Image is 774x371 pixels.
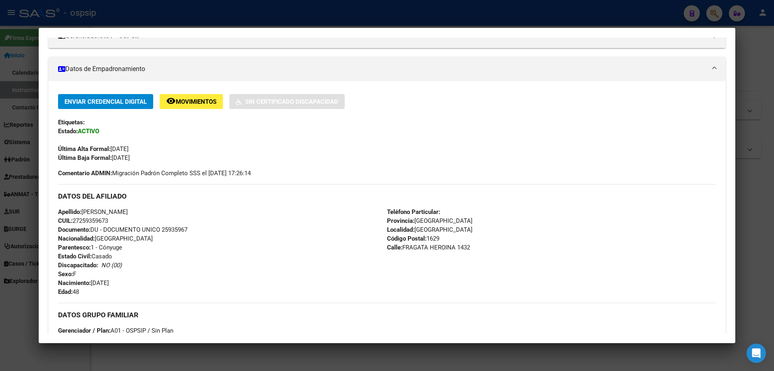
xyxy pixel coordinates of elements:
strong: Nacimiento: [58,279,91,287]
span: Movimientos [176,98,216,105]
span: DU - DOCUMENTO UNICO 25935967 [58,226,187,233]
button: Sin Certificado Discapacidad [229,94,345,109]
strong: Teléfono Particular: [387,208,440,216]
span: 1 - Cónyuge [58,244,122,251]
mat-icon: remove_red_eye [166,96,176,106]
strong: CUIL: [58,217,73,224]
i: NO (00) [101,262,122,269]
strong: Sexo: [58,270,73,278]
h3: DATOS GRUPO FAMILIAR [58,310,716,319]
mat-panel-title: Datos de Empadronamiento [58,64,706,74]
strong: Etiquetas: [58,119,85,126]
strong: Gerenciador / Plan: [58,327,110,334]
strong: Estado: [58,128,78,135]
strong: Edad: [58,288,73,296]
span: 27259359673 [58,217,108,224]
strong: Documento: [58,226,90,233]
span: Sin Certificado Discapacidad [245,98,338,105]
span: [DATE] [58,154,130,161]
strong: Localidad: [387,226,414,233]
span: [GEOGRAPHIC_DATA] [387,217,472,224]
strong: Código Postal: [387,235,427,242]
strong: Estado Civil: [58,253,92,260]
span: A01 - OSPSIP / Sin Plan [58,327,173,334]
span: [GEOGRAPHIC_DATA] [387,226,472,233]
strong: Última Alta Formal: [58,145,110,153]
strong: Calle: [387,244,402,251]
span: Migración Padrón Completo SSS el [DATE] 17:26:14 [58,169,251,178]
div: Open Intercom Messenger [747,344,766,363]
span: [DATE] [58,145,129,153]
strong: Parentesco: [58,244,91,251]
strong: Nacionalidad: [58,235,95,242]
span: [PERSON_NAME] [58,208,128,216]
span: [GEOGRAPHIC_DATA] [58,235,153,242]
span: 48 [58,288,79,296]
span: FRAGATA HEROINA 1432 [387,244,470,251]
span: [DATE] [58,279,109,287]
button: Movimientos [160,94,223,109]
strong: ACTIVO [78,128,99,135]
button: Enviar Credencial Digital [58,94,153,109]
strong: Apellido: [58,208,81,216]
strong: Última Baja Formal: [58,154,112,161]
strong: Comentario ADMIN: [58,170,112,177]
h3: DATOS DEL AFILIADO [58,192,716,201]
strong: Provincia: [387,217,414,224]
span: Enviar Credencial Digital [64,98,147,105]
mat-expansion-panel-header: Datos de Empadronamiento [48,57,726,81]
span: 1629 [387,235,439,242]
strong: Discapacitado: [58,262,98,269]
span: Casado [58,253,112,260]
span: F [58,270,76,278]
